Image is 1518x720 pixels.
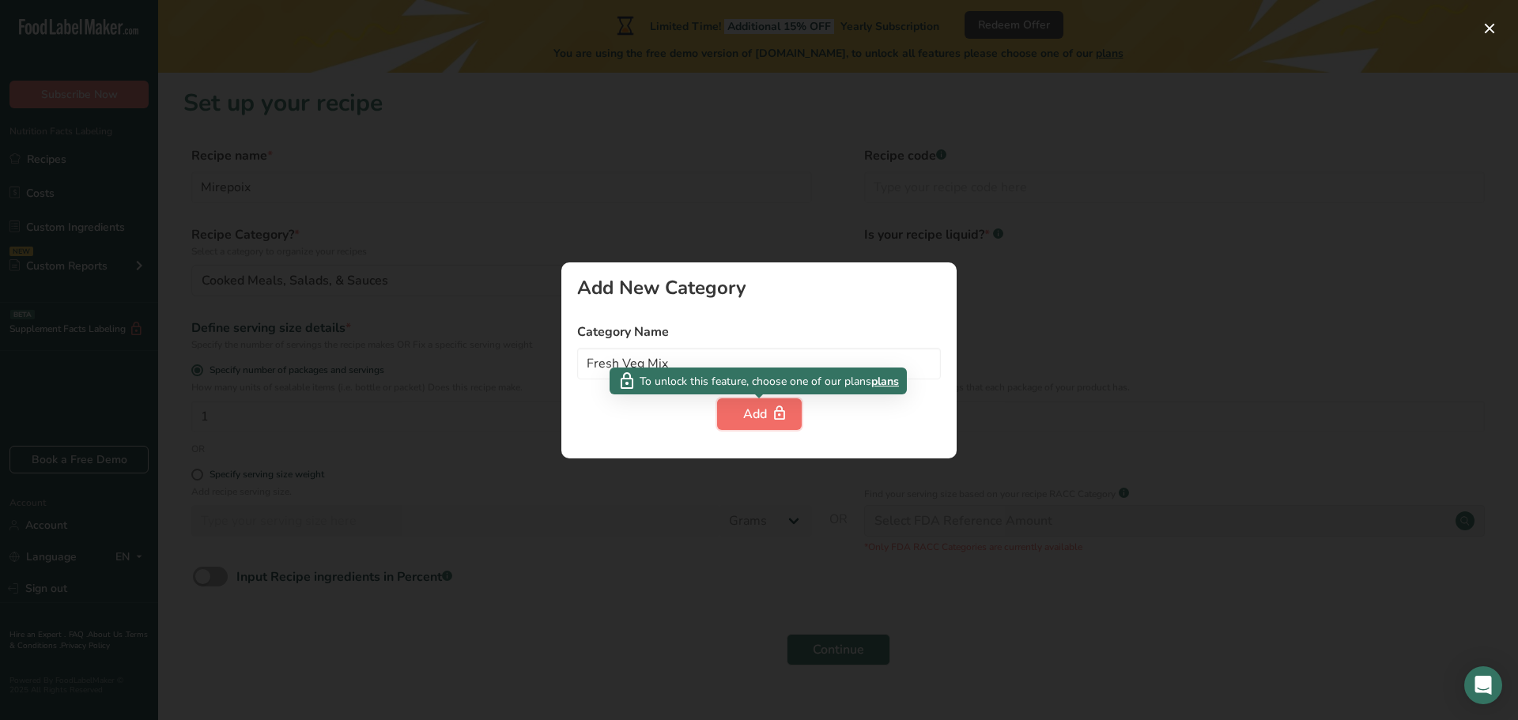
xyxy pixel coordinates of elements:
input: Type your category name here [577,348,941,379]
button: Add [717,398,802,430]
span: To unlock this feature, choose one of our plans [640,373,871,390]
label: Category Name [577,322,941,341]
div: Add [743,405,776,424]
div: Open Intercom Messenger [1464,666,1502,704]
div: Add New Category [577,278,941,297]
span: plans [871,373,899,390]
